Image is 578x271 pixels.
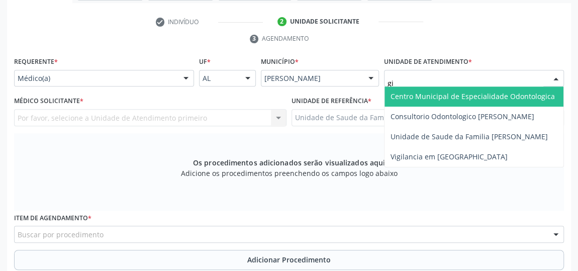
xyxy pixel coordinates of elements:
span: Buscar por procedimento [18,229,104,240]
span: Vigilancia em [GEOGRAPHIC_DATA] [391,152,508,161]
span: Consultorio Odontologico [PERSON_NAME] [391,112,534,121]
input: Unidade de atendimento [388,73,543,94]
label: Médico Solicitante [14,94,83,109]
span: [PERSON_NAME] [264,73,358,83]
label: Unidade de atendimento [384,54,472,70]
div: Unidade solicitante [290,17,359,26]
label: Requerente [14,54,58,70]
span: Unidade de Saude da Familia [PERSON_NAME] [391,132,548,141]
label: Unidade de referência [292,94,371,109]
span: Adicione os procedimentos preenchendo os campos logo abaixo [181,168,398,178]
label: Item de agendamento [14,211,91,226]
span: AL [203,73,235,83]
span: Adicionar Procedimento [247,254,331,265]
button: Adicionar Procedimento [14,250,564,270]
span: Centro Municipal de Especialidade Odontologica [391,92,555,101]
label: Município [261,54,299,70]
span: Médico(a) [18,73,173,83]
label: UF [199,54,211,70]
span: Os procedimentos adicionados serão visualizados aqui [193,157,385,168]
div: 2 [277,17,286,26]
